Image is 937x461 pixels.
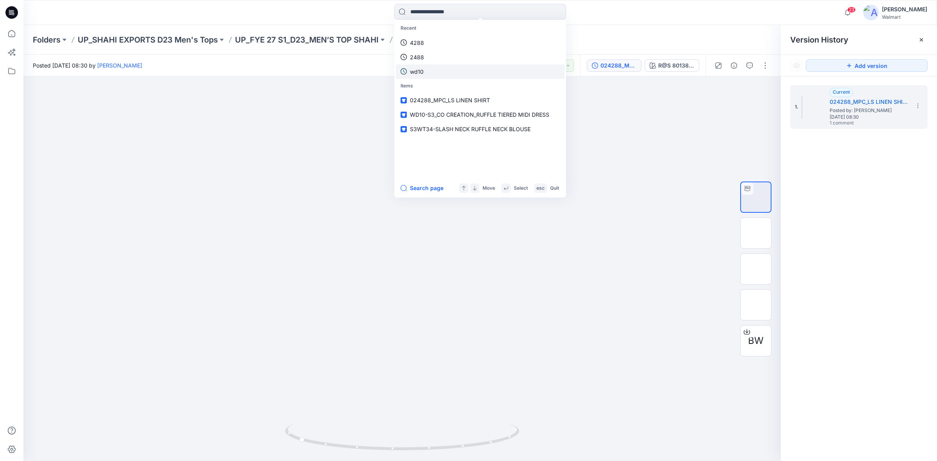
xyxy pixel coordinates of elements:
p: wd10 [410,68,424,76]
a: [PERSON_NAME] [97,62,142,69]
a: WD10-S3_CO CREATION_RUFFLE TIERED MIDI DRESS [396,107,565,122]
button: R@S 80138 C@S 85111_OP3-4 (2) [645,59,699,72]
button: Add version [806,59,928,72]
span: Version History [790,35,848,44]
p: esc [536,184,545,192]
p: Recent [396,21,565,36]
button: Details [728,59,740,72]
a: UP_SHAHI EXPORTS D23 Men's Tops [78,34,218,45]
p: Quit [550,184,559,192]
p: 4288 [410,39,424,47]
span: S3WT34-SLASH NECK RUFFLE NECK BLOUSE [410,126,531,132]
div: [PERSON_NAME] [882,5,927,14]
img: avatar [863,5,879,20]
p: 2488 [410,53,424,61]
p: Move [483,184,495,192]
a: S3WT34-SLASH NECK RUFFLE NECK BLOUSE [396,122,565,136]
a: wd10 [396,64,565,79]
a: Folders [33,34,61,45]
span: Current [833,89,850,95]
span: Posted by: Rahul Singh [830,107,908,114]
a: 2488 [396,50,565,64]
span: 1. [795,103,798,110]
h5: 024288_MPC_LS LINEN SHIRT [830,97,908,107]
span: WD10-S3_CO CREATION_RUFFLE TIERED MIDI DRESS [410,111,549,118]
p: Items [396,79,565,93]
div: Walmart [882,14,927,20]
button: Search page [401,183,444,193]
span: BW [748,334,764,348]
span: Posted [DATE] 08:30 by [33,61,142,69]
p: Select [514,184,528,192]
div: 024288_MPC_LS LINEN SHIRT [600,61,636,70]
span: 23 [847,7,856,13]
a: 4288 [396,36,565,50]
button: Show Hidden Versions [790,59,803,72]
a: UP_FYE 27 S1_D23_MEN’S TOP SHAHI [235,34,379,45]
span: [DATE] 08:30 [830,114,908,120]
div: R@S 80138 C@S 85111_OP3-4 (2) [658,61,694,70]
span: 1 comment [830,120,884,126]
button: Close [918,37,925,43]
button: 024288_MPC_LS LINEN SHIRT [587,59,641,72]
a: 024288_MPC_LS LINEN SHIRT [396,93,565,107]
span: 024288_MPC_LS LINEN SHIRT [410,97,490,103]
